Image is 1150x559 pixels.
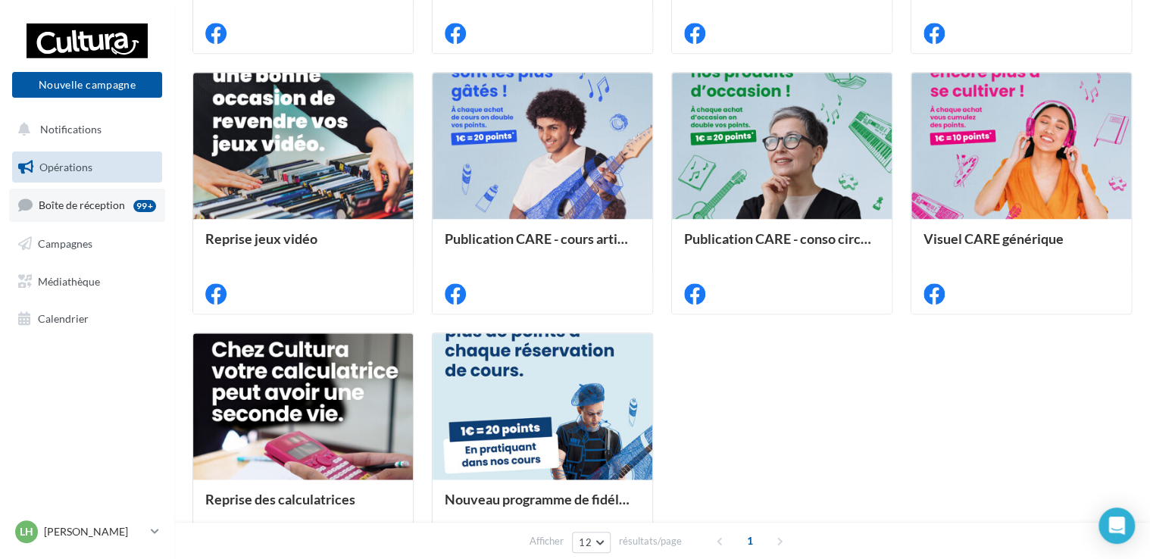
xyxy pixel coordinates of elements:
[133,200,156,212] div: 99+
[530,534,564,548] span: Afficher
[9,151,165,183] a: Opérations
[39,198,125,211] span: Boîte de réception
[619,534,682,548] span: résultats/page
[39,161,92,173] span: Opérations
[445,492,640,522] div: Nouveau programme de fidélité - Cours
[445,231,640,261] div: Publication CARE - cours artistiques et musicaux
[12,517,162,546] a: LH [PERSON_NAME]
[923,231,1119,261] div: Visuel CARE générique
[38,274,100,287] span: Médiathèque
[40,123,102,136] span: Notifications
[579,536,592,548] span: 12
[684,231,880,261] div: Publication CARE - conso circulaire
[9,266,165,298] a: Médiathèque
[20,524,33,539] span: LH
[44,524,145,539] p: [PERSON_NAME]
[12,72,162,98] button: Nouvelle campagne
[205,492,401,522] div: Reprise des calculatrices
[38,237,92,250] span: Campagnes
[738,529,762,553] span: 1
[38,312,89,325] span: Calendrier
[9,114,159,145] button: Notifications
[1098,507,1135,544] div: Open Intercom Messenger
[572,532,611,553] button: 12
[205,231,401,261] div: Reprise jeux vidéo
[9,303,165,335] a: Calendrier
[9,228,165,260] a: Campagnes
[9,189,165,221] a: Boîte de réception99+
